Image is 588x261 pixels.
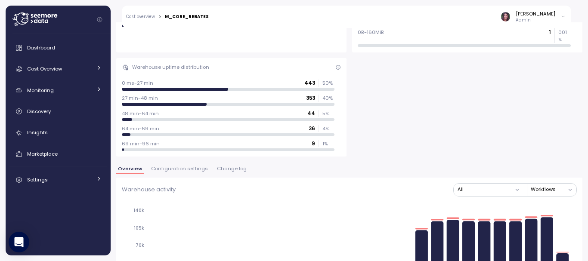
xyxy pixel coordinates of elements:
[358,29,384,36] p: 0B-160MiB
[27,176,48,183] span: Settings
[94,16,105,23] button: Collapse navigation
[9,82,107,99] a: Monitoring
[27,108,51,115] span: Discovery
[304,80,315,86] p: 443
[132,64,209,71] div: Warehouse uptime distribution
[516,10,555,17] div: [PERSON_NAME]
[122,140,160,147] p: 69 min-96 min
[122,125,159,132] p: 64 min-69 min
[27,44,55,51] span: Dashboard
[454,184,524,196] button: All
[122,80,153,86] p: 0 ms-27 min
[9,232,29,252] div: Open Intercom Messenger
[133,208,144,213] tspan: 140k
[9,145,107,163] a: Marketplace
[307,110,315,117] p: 44
[322,110,334,117] p: 5 %
[165,15,209,19] div: M_CORE_REBATES
[134,225,144,231] tspan: 105k
[558,22,570,43] p: <0.0001 %
[118,166,142,171] span: Overview
[158,14,161,20] div: >
[322,95,334,101] p: 40 %
[151,166,208,171] span: Configuration settings
[126,15,155,19] a: Cost overview
[306,95,315,101] p: 353
[322,140,334,147] p: 1 %
[9,103,107,120] a: Discovery
[309,125,315,132] p: 36
[122,110,159,117] p: 48 min-64 min
[531,184,576,196] button: Workflows
[322,125,334,132] p: 4 %
[9,60,107,77] a: Cost Overview
[217,166,247,171] span: Change log
[27,87,54,94] span: Monitoring
[27,65,62,72] span: Cost Overview
[27,129,48,136] span: Insights
[549,29,551,36] p: 1
[122,95,158,101] p: 27 min-48 min
[516,17,555,23] p: Admin
[9,171,107,188] a: Settings
[9,39,107,56] a: Dashboard
[501,12,510,21] img: ACg8ocLDuIZlR5f2kIgtapDwVC7yp445s3OgbrQTIAV7qYj8P05r5pI=s96-c
[312,140,315,147] p: 9
[9,124,107,141] a: Insights
[122,185,176,194] p: Warehouse activity
[136,243,144,248] tspan: 70k
[27,150,58,157] span: Marketplace
[322,80,334,86] p: 50 %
